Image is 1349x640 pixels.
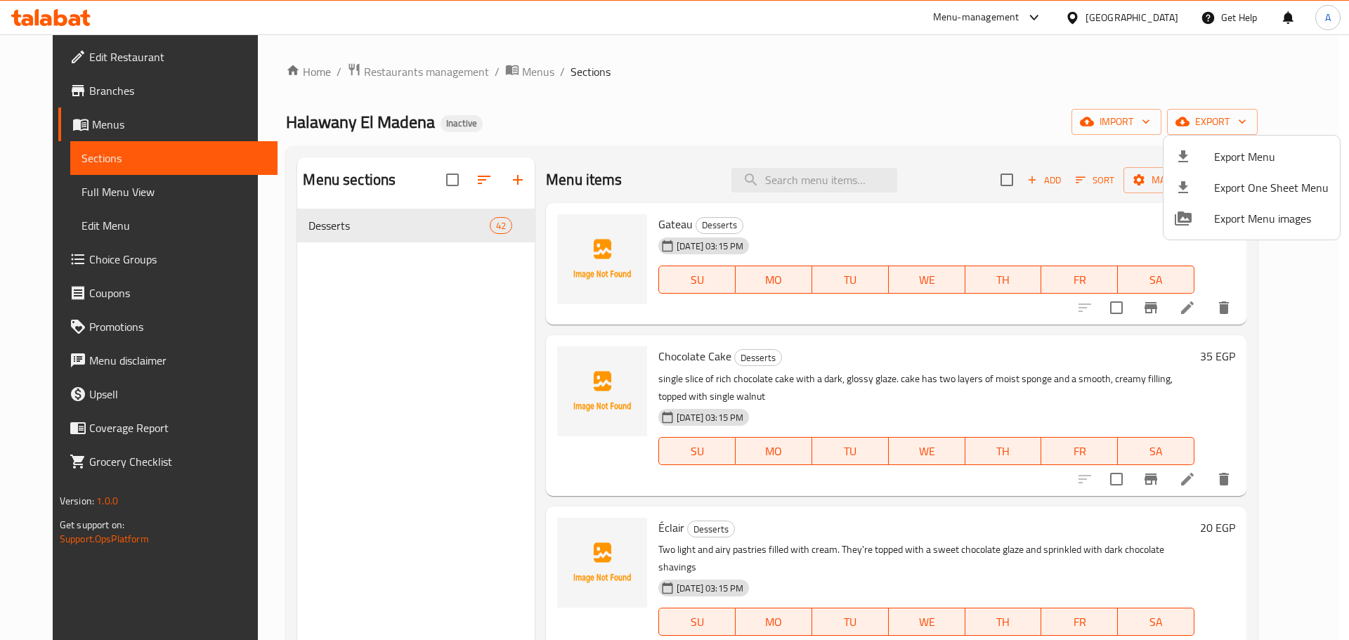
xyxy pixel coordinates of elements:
li: Export Menu images [1164,203,1340,234]
span: Export Menu images [1214,210,1329,227]
span: Export One Sheet Menu [1214,179,1329,196]
li: Export menu items [1164,141,1340,172]
span: Export Menu [1214,148,1329,165]
li: Export one sheet menu items [1164,172,1340,203]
